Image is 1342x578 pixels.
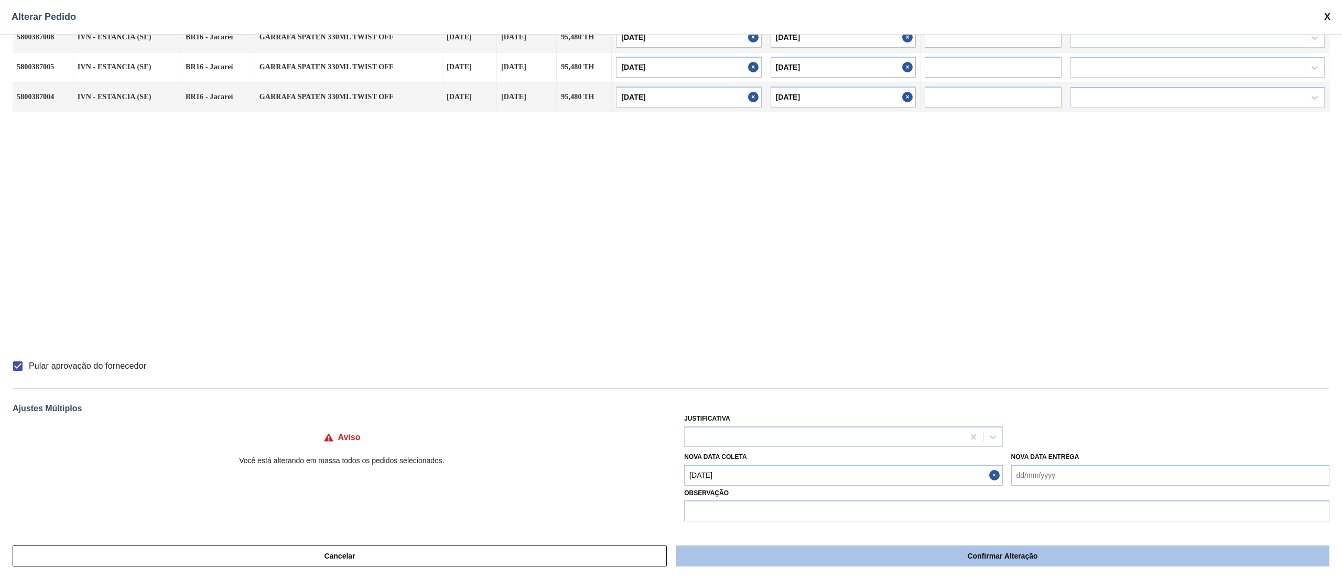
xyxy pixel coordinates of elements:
input: dd/mm/yyyy [616,57,761,78]
td: BR16 - Jacareí [181,52,255,82]
label: Justificativa [684,415,730,422]
td: [DATE] [442,52,497,82]
td: GARRAFA SPATEN 330ML TWIST OFF [255,82,442,112]
td: 5800387005 [13,52,73,82]
td: [DATE] [497,23,557,52]
h4: Aviso [338,433,361,442]
td: IVN - ESTANCIA (SE) [73,23,181,52]
td: IVN - ESTANCIA (SE) [73,82,181,112]
td: BR16 - Jacareí [181,23,255,52]
span: Alterar Pedido [12,12,76,23]
td: 5800387008 [13,23,73,52]
button: Confirmar Alteração [676,545,1329,566]
button: Close [902,87,916,108]
td: 95,480 TH [557,82,612,112]
td: [DATE] [442,23,497,52]
input: dd/mm/yyyy [771,57,916,78]
td: GARRAFA SPATEN 330ML TWIST OFF [255,23,442,52]
label: Nova Data Entrega [1011,453,1079,461]
button: Close [989,465,1003,486]
button: Close [748,57,762,78]
td: [DATE] [497,82,557,112]
label: Nova Data Coleta [684,453,747,461]
input: dd/mm/yyyy [616,87,761,108]
p: Você está alterando em massa todos os pedidos selecionados. [13,456,671,465]
div: Ajustes Múltiplos [13,404,1329,413]
span: Pular aprovação do fornecedor [29,360,146,372]
input: dd/mm/yyyy [771,87,916,108]
input: dd/mm/yyyy [616,27,761,48]
button: Close [902,27,916,48]
input: dd/mm/yyyy [771,27,916,48]
td: GARRAFA SPATEN 330ML TWIST OFF [255,52,442,82]
td: 95,480 TH [557,23,612,52]
input: dd/mm/yyyy [684,465,1002,486]
td: 5800387004 [13,82,73,112]
td: BR16 - Jacareí [181,82,255,112]
button: Close [902,57,916,78]
input: dd/mm/yyyy [1011,465,1329,486]
label: Observação [684,486,1329,501]
button: Close [748,87,762,108]
button: Close [748,27,762,48]
button: Cancelar [13,545,667,566]
td: IVN - ESTANCIA (SE) [73,52,181,82]
td: [DATE] [497,52,557,82]
td: [DATE] [442,82,497,112]
td: 95,480 TH [557,52,612,82]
